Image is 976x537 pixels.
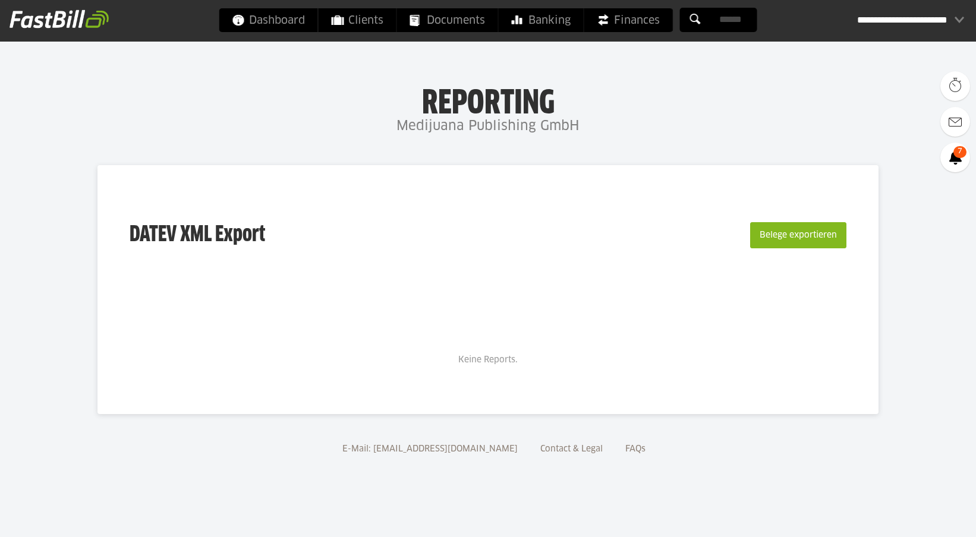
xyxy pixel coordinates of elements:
[750,222,846,248] button: Belege exportieren
[940,143,970,172] a: 7
[597,8,660,32] span: Finances
[130,197,265,273] h3: DATEV XML Export
[410,8,485,32] span: Documents
[953,146,966,158] span: 7
[458,356,518,364] span: Keine Reports.
[319,8,396,32] a: Clients
[332,8,383,32] span: Clients
[536,445,607,453] a: Contact & Legal
[119,84,857,115] h1: Reporting
[10,10,109,29] img: fastbill_logo_white.png
[338,445,522,453] a: E-Mail: [EMAIL_ADDRESS][DOMAIN_NAME]
[584,8,673,32] a: Finances
[512,8,571,32] span: Banking
[219,8,318,32] a: Dashboard
[499,8,584,32] a: Banking
[232,8,305,32] span: Dashboard
[397,8,498,32] a: Documents
[621,445,650,453] a: FAQs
